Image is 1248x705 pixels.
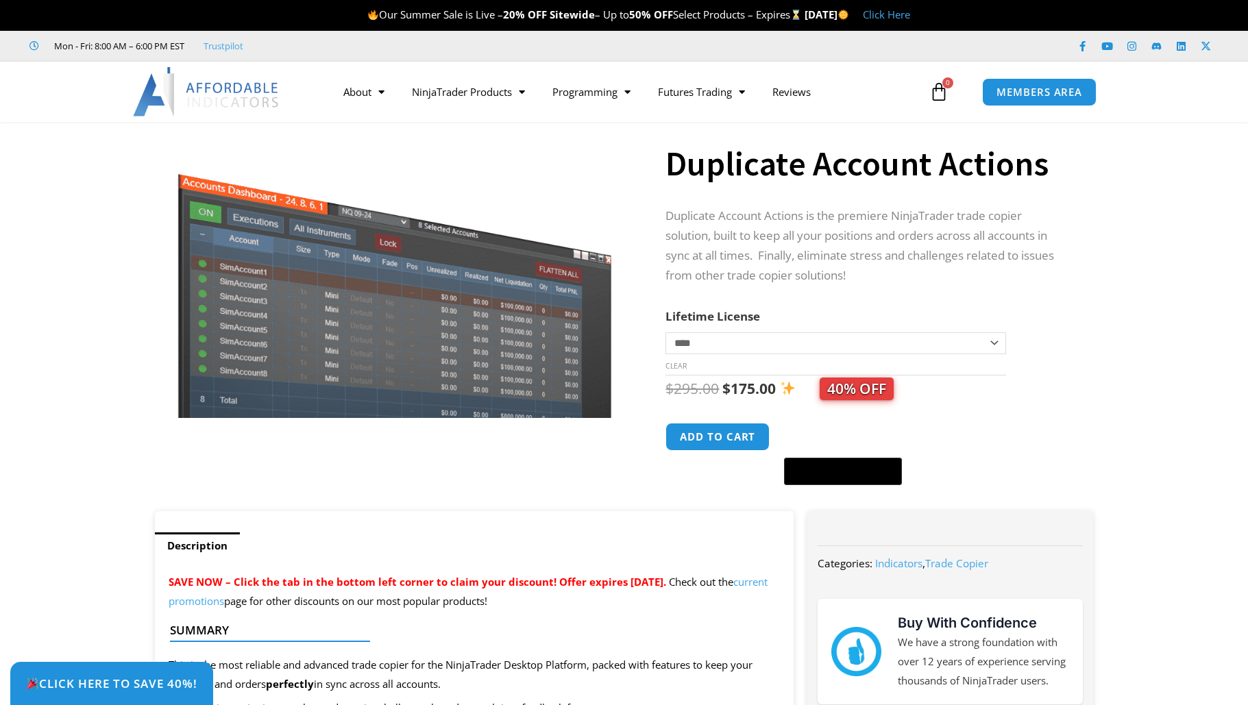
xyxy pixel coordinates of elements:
span: Click Here to save 40%! [26,678,197,689]
img: 🌞 [838,10,848,20]
a: Futures Trading [644,76,759,108]
a: Trustpilot [204,38,243,54]
button: Add to cart [665,423,770,451]
h4: Summary [170,623,768,637]
a: Trade Copier [925,556,988,570]
span: MEMBERS AREA [996,87,1082,97]
p: This is the most reliable and advanced trade copier for the NinjaTrader Desktop Platform, packed ... [169,656,781,694]
span: $ [722,379,731,398]
img: ✨ [781,381,795,395]
iframe: Secure express checkout frame [781,421,905,454]
button: Buy with GPay [784,458,902,485]
span: Categories: [818,556,872,570]
h1: Duplicate Account Actions [665,140,1066,188]
p: We have a strong foundation with over 12 years of experience serving thousands of NinjaTrader users. [898,633,1069,691]
strong: 20% OFF [503,8,547,21]
bdi: 175.00 [722,379,776,398]
img: 🔥 [368,10,378,20]
a: About [330,76,398,108]
a: MEMBERS AREA [982,78,1097,106]
span: Mon - Fri: 8:00 AM – 6:00 PM EST [51,38,184,54]
a: 🎉Click Here to save 40%! [10,662,213,705]
strong: 50% OFF [629,8,673,21]
a: NinjaTrader Products [398,76,539,108]
a: Programming [539,76,644,108]
a: 0 [909,72,969,112]
label: Lifetime License [665,308,760,324]
span: $ [665,379,674,398]
span: 40% OFF [820,378,894,400]
strong: Sitewide [550,8,595,21]
img: mark thumbs good 43913 | Affordable Indicators – NinjaTrader [831,627,881,676]
a: Description [155,532,240,559]
span: Our Summer Sale is Live – – Up to Select Products – Expires [367,8,805,21]
img: Screenshot 2024-08-26 15414455555 [174,146,615,496]
bdi: 295.00 [665,379,719,398]
span: , [875,556,988,570]
h3: Buy With Confidence [898,613,1069,633]
span: 0 [942,77,953,88]
img: LogoAI | Affordable Indicators – NinjaTrader [133,67,280,116]
img: ⌛ [791,10,801,20]
a: Reviews [759,76,824,108]
p: Duplicate Account Actions is the premiere NinjaTrader trade copier solution, built to keep all yo... [665,206,1066,286]
nav: Menu [330,76,926,108]
img: 🎉 [27,678,38,689]
span: SAVE NOW – Click the tab in the bottom left corner to claim your discount! Offer expires [DATE]. [169,575,666,589]
a: Click Here [863,8,910,21]
p: Check out the page for other discounts on our most popular products! [169,573,781,611]
strong: [DATE] [805,8,849,21]
a: Clear options [665,361,687,371]
a: Indicators [875,556,922,570]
